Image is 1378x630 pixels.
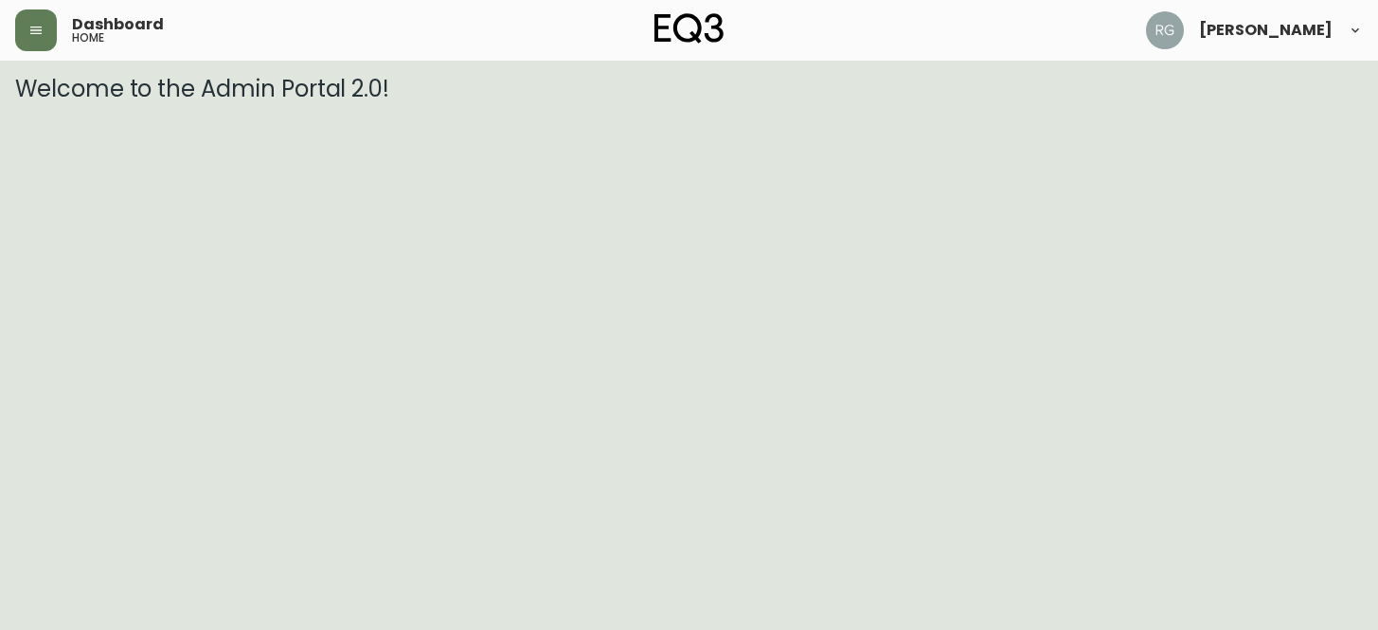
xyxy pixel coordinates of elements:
h5: home [72,32,104,44]
h3: Welcome to the Admin Portal 2.0! [15,76,1363,102]
span: [PERSON_NAME] [1199,23,1333,38]
img: f6fbd925e6db440fbde9835fd887cd24 [1146,11,1184,49]
span: Dashboard [72,17,164,32]
img: logo [654,13,725,44]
